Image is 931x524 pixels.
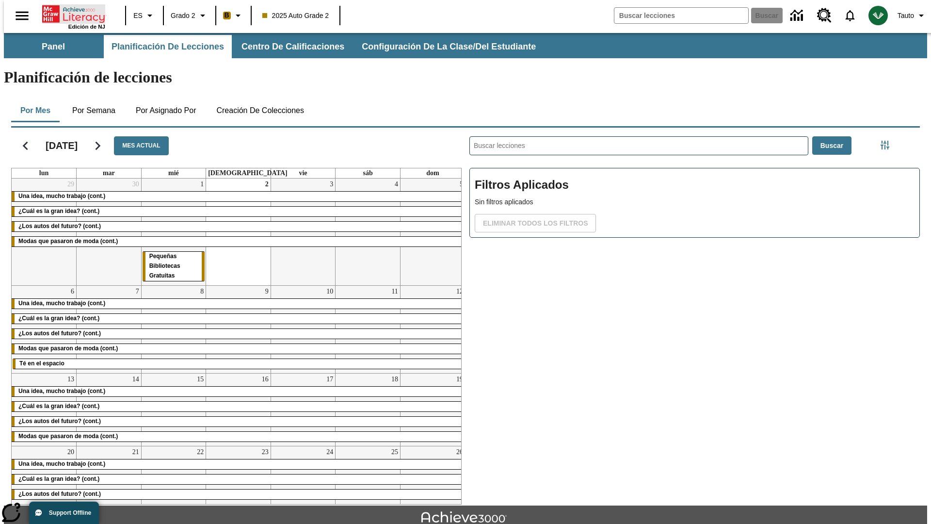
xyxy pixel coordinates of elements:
[18,208,99,214] span: ¿Cuál es la gran idea? (cont.)
[5,35,102,58] button: Panel
[49,509,91,516] span: Support Offline
[129,7,160,24] button: Lenguaje: ES, Selecciona un idioma
[19,360,64,367] span: Té en el espacio
[65,374,76,385] a: 13 de octubre de 2025
[12,432,465,442] div: Modas que pasaron de moda (cont.)
[324,286,335,297] a: 10 de octubre de 2025
[263,286,271,297] a: 9 de octubre de 2025
[454,374,465,385] a: 19 de octubre de 2025
[171,11,195,21] span: Grado 2
[18,460,105,467] span: Una idea, mucho trabajo (cont.)
[77,285,142,373] td: 7 de octubre de 2025
[219,7,248,24] button: Boost El color de la clase es anaranjado claro. Cambiar el color de la clase.
[18,193,105,199] span: Una idea, mucho trabajo (cont.)
[101,168,117,178] a: martes
[389,374,400,385] a: 18 de octubre de 2025
[614,8,748,23] input: Buscar campo
[12,387,465,396] div: Una idea, mucho trabajo (cont.)
[12,329,465,339] div: ¿Los autos del futuro? (cont.)
[260,446,271,458] a: 23 de octubre de 2025
[198,286,206,297] a: 8 de octubre de 2025
[18,345,118,352] span: Modas que pasaron de moda (cont.)
[13,359,464,369] div: Té en el espacio
[12,344,465,354] div: Modas que pasaron de moda (cont.)
[894,7,931,24] button: Perfil/Configuración
[42,3,105,30] div: Portada
[324,374,335,385] a: 17 de octubre de 2025
[112,41,224,52] span: Planificación de lecciones
[470,137,808,155] input: Buscar lecciones
[361,168,374,178] a: sábado
[863,3,894,28] button: Escoja un nuevo avatar
[458,179,465,190] a: 5 de octubre de 2025
[18,315,99,322] span: ¿Cuál es la gran idea? (cont.)
[167,7,212,24] button: Grado: Grado 2, Elige un grado
[12,459,465,469] div: Una idea, mucho trabajo (cont.)
[475,197,915,207] p: Sin filtros aplicados
[225,9,229,21] span: B
[389,446,400,458] a: 25 de octubre de 2025
[12,285,77,373] td: 6 de octubre de 2025
[37,168,50,178] a: lunes
[12,314,465,324] div: ¿Cuál es la gran idea? (cont.)
[42,4,105,24] a: Portada
[141,179,206,285] td: 1 de octubre de 2025
[18,300,105,307] span: Una idea, mucho trabajo (cont.)
[475,173,915,197] h2: Filtros Aplicados
[130,179,141,190] a: 30 de septiembre de 2025
[812,136,851,155] button: Buscar
[166,168,181,178] a: miércoles
[324,446,335,458] a: 24 de octubre de 2025
[454,286,465,297] a: 12 de octubre de 2025
[336,179,401,285] td: 4 de octubre de 2025
[77,373,142,446] td: 14 de octubre de 2025
[12,207,465,216] div: ¿Cuál es la gran idea? (cont.)
[12,475,465,484] div: ¿Cuál es la gran idea? (cont.)
[12,222,465,231] div: ¿Los autos del futuro? (cont.)
[454,446,465,458] a: 26 de octubre de 2025
[12,373,77,446] td: 13 de octubre de 2025
[868,6,888,25] img: avatar image
[785,2,811,29] a: Centro de información
[393,179,400,190] a: 4 de octubre de 2025
[362,41,536,52] span: Configuración de la clase/del estudiante
[206,373,271,446] td: 16 de octubre de 2025
[143,252,205,281] div: Pequeñas Bibliotecas Gratuitas
[469,168,920,238] div: Filtros Aplicados
[811,2,837,29] a: Centro de recursos, Se abrirá en una pestaña nueva.
[195,446,206,458] a: 22 de octubre de 2025
[898,11,914,21] span: Tauto
[400,179,465,285] td: 5 de octubre de 2025
[18,475,99,482] span: ¿Cuál es la gran idea? (cont.)
[260,374,271,385] a: 16 de octubre de 2025
[4,33,927,58] div: Subbarra de navegación
[13,133,38,158] button: Regresar
[262,11,329,21] span: 2025 Auto Grade 2
[263,179,271,190] a: 2 de octubre de 2025
[149,253,180,279] span: Pequeñas Bibliotecas Gratuitas
[77,179,142,285] td: 30 de septiembre de 2025
[875,135,895,155] button: Menú lateral de filtros
[46,140,78,151] h2: [DATE]
[114,136,168,155] button: Mes actual
[206,168,289,178] a: jueves
[133,11,143,21] span: ES
[8,1,36,30] button: Abrir el menú lateral
[69,286,76,297] a: 6 de octubre de 2025
[206,179,271,285] td: 2 de octubre de 2025
[42,41,65,52] span: Panel
[18,330,101,337] span: ¿Los autos del futuro? (cont.)
[18,491,101,497] span: ¿Los autos del futuro? (cont.)
[65,179,76,190] a: 29 de septiembre de 2025
[12,179,77,285] td: 29 de septiembre de 2025
[271,373,336,446] td: 17 de octubre de 2025
[12,402,465,411] div: ¿Cuál es la gran idea? (cont.)
[3,124,462,505] div: Calendario
[64,99,123,122] button: Por semana
[11,99,60,122] button: Por mes
[12,417,465,426] div: ¿Los autos del futuro? (cont.)
[271,285,336,373] td: 10 de octubre de 2025
[18,403,99,409] span: ¿Cuál es la gran idea? (cont.)
[12,192,465,201] div: Una idea, mucho trabajo (cont.)
[18,388,105,394] span: Una idea, mucho trabajo (cont.)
